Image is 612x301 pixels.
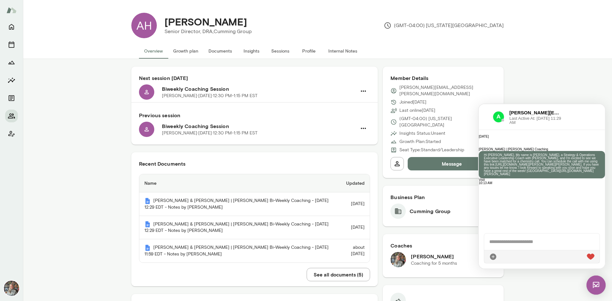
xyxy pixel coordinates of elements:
button: Insights [237,43,266,59]
p: Senior Director, DRA, Cumming Group [164,28,252,35]
img: Mento [6,4,17,16]
p: Last online [DATE] [399,107,435,114]
p: (GMT-04:00) [US_STATE][GEOGRAPHIC_DATA] [399,116,496,128]
th: [PERSON_NAME] & [PERSON_NAME] | [PERSON_NAME] Bi-Weekly Coaching - [DATE] 12:29 EDT - Notes by [P... [139,216,336,240]
h6: [PERSON_NAME][EMAIL_ADDRESS][PERSON_NAME][DOMAIN_NAME] [31,5,84,12]
p: Joined [DATE] [399,99,426,105]
p: Coaching for 5 months [411,260,457,267]
button: Message [408,157,496,170]
button: Documents [5,92,18,104]
h4: [PERSON_NAME] [164,16,247,28]
span: Last Active At: [DATE] 11:29 AM [31,12,84,20]
h6: Next session [DATE] [139,74,370,82]
div: Attach [11,149,18,156]
button: Home [5,20,18,33]
button: Profile [295,43,323,59]
div: AH [131,13,157,38]
h6: Biweekly Coaching Session [162,122,357,130]
th: Updated [336,174,370,192]
img: data:image/png;base64,iVBORw0KGgoAAAANSUhEUgAAAMgAAADICAYAAACtWK6eAAAOOklEQVR4AeydW5AVRxnHe2d3z9l... [14,7,25,18]
h6: [PERSON_NAME] [411,253,457,260]
th: Name [139,174,336,192]
th: [PERSON_NAME] & [PERSON_NAME] | [PERSON_NAME] Bi-Weekly Coaching - [DATE] 12:29 EDT - Notes by [P... [139,192,336,216]
h6: Biweekly Coaching Session [162,85,357,93]
p: (GMT-04:00) [US_STATE][GEOGRAPHIC_DATA] [384,22,504,29]
button: Client app [5,127,18,140]
button: Internal Notes [323,43,362,59]
td: about [DATE] [336,239,370,262]
a: [URL][DOMAIN_NAME][PERSON_NAME][PERSON_NAME] [17,59,103,62]
button: Overview [139,43,168,59]
h6: Previous session [139,111,370,119]
h6: Recent Documents [139,160,370,168]
img: Mento [144,198,151,204]
img: Mento [144,245,151,251]
img: Tricia Maggio [4,281,19,296]
button: Growth Plan [5,56,18,69]
button: Sessions [266,43,295,59]
p: [PERSON_NAME] · [DATE] · 12:30 PM-1:15 PM EST [162,93,258,99]
p: Hi [PERSON_NAME], My name is [PERSON_NAME], a Strategy & Operations Executive Leadership Coach wi... [5,49,121,72]
td: [DATE] [336,192,370,216]
p: [PERSON_NAME] · [DATE] · 12:30 PM-1:15 PM EST [162,130,258,136]
p: Insights Status: Unsent [399,130,445,137]
p: Seat Type: Standard/Leadership [399,147,464,153]
p: [PERSON_NAME][EMAIL_ADDRESS][PERSON_NAME][DOMAIN_NAME] [399,84,496,97]
th: [PERSON_NAME] & [PERSON_NAME] | [PERSON_NAME] Bi-Weekly Coaching - [DATE] 11:59 EDT - Notes by [P... [139,239,336,262]
button: See all documents (5) [307,268,370,281]
img: Mento [144,221,151,227]
button: Growth plan [168,43,203,59]
h6: Business Plan [390,193,496,201]
td: [DATE] [336,216,370,240]
img: Tricia Maggio [390,252,406,267]
h6: Cumming Group [410,207,450,215]
img: heart [108,149,116,156]
div: Live Reaction [108,149,116,156]
button: Sessions [5,38,18,51]
h6: Member Details [390,74,496,82]
p: Growth Plan: Started [399,139,441,145]
button: Documents [203,43,237,59]
button: Members [5,110,18,122]
h6: Coaches [390,242,496,249]
a: [URL][DOMAIN_NAME][PERSON_NAME] [5,65,115,72]
button: Insights [5,74,18,87]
